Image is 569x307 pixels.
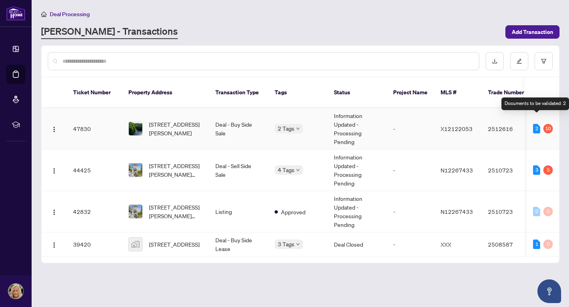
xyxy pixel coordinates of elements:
[296,168,300,172] span: down
[51,126,57,133] img: Logo
[482,150,537,191] td: 2510723
[278,124,294,133] span: 2 Tags
[387,232,434,256] td: -
[434,77,482,108] th: MLS #
[48,205,60,218] button: Logo
[41,11,47,17] span: home
[541,58,546,64] span: filter
[129,122,142,135] img: thumbnail-img
[129,163,142,177] img: thumbnail-img
[533,207,540,216] div: 0
[441,208,473,215] span: N12267433
[387,108,434,150] td: -
[533,124,540,133] div: 2
[48,164,60,176] button: Logo
[543,124,553,133] div: 10
[543,240,553,249] div: 0
[328,191,387,232] td: Information Updated - Processing Pending
[328,108,387,150] td: Information Updated - Processing Pending
[328,150,387,191] td: Information Updated - Processing Pending
[51,209,57,215] img: Logo
[328,232,387,256] td: Deal Closed
[8,284,23,299] img: Profile Icon
[129,238,142,251] img: thumbnail-img
[51,168,57,174] img: Logo
[537,279,561,303] button: Open asap
[482,191,537,232] td: 2510723
[278,240,294,249] span: 3 Tags
[67,232,122,256] td: 39420
[67,191,122,232] td: 42832
[149,161,203,179] span: [STREET_ADDRESS][PERSON_NAME][PERSON_NAME]
[122,77,209,108] th: Property Address
[501,97,569,110] div: Documents to be validated: 2
[543,165,553,175] div: 5
[543,207,553,216] div: 0
[482,77,537,108] th: Trade Number
[209,191,268,232] td: Listing
[278,165,294,174] span: 4 Tags
[281,208,305,216] span: Approved
[533,165,540,175] div: 3
[209,232,268,256] td: Deal - Buy Side Lease
[209,108,268,150] td: Deal - Buy Side Sale
[149,120,203,137] span: [STREET_ADDRESS][PERSON_NAME]
[296,242,300,246] span: down
[441,241,451,248] span: XXX
[6,6,25,21] img: logo
[41,25,178,39] a: [PERSON_NAME] - Transactions
[387,191,434,232] td: -
[486,52,504,70] button: download
[149,203,203,220] span: [STREET_ADDRESS][PERSON_NAME][PERSON_NAME]
[209,150,268,191] td: Deal - Sell Side Sale
[482,232,537,256] td: 2508587
[67,77,122,108] th: Ticket Number
[387,77,434,108] th: Project Name
[441,125,473,132] span: X12122053
[48,122,60,135] button: Logo
[441,167,473,174] span: N12267433
[149,240,200,249] span: [STREET_ADDRESS]
[482,108,537,150] td: 2512616
[512,26,553,38] span: Add Transaction
[505,25,560,39] button: Add Transaction
[387,150,434,191] td: -
[209,77,268,108] th: Transaction Type
[51,242,57,248] img: Logo
[296,127,300,131] span: down
[492,58,497,64] span: download
[268,77,328,108] th: Tags
[48,238,60,251] button: Logo
[129,205,142,218] img: thumbnail-img
[533,240,540,249] div: 1
[67,108,122,150] td: 47830
[50,11,90,18] span: Deal Processing
[535,52,553,70] button: filter
[516,58,522,64] span: edit
[67,150,122,191] td: 44425
[328,77,387,108] th: Status
[510,52,528,70] button: edit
